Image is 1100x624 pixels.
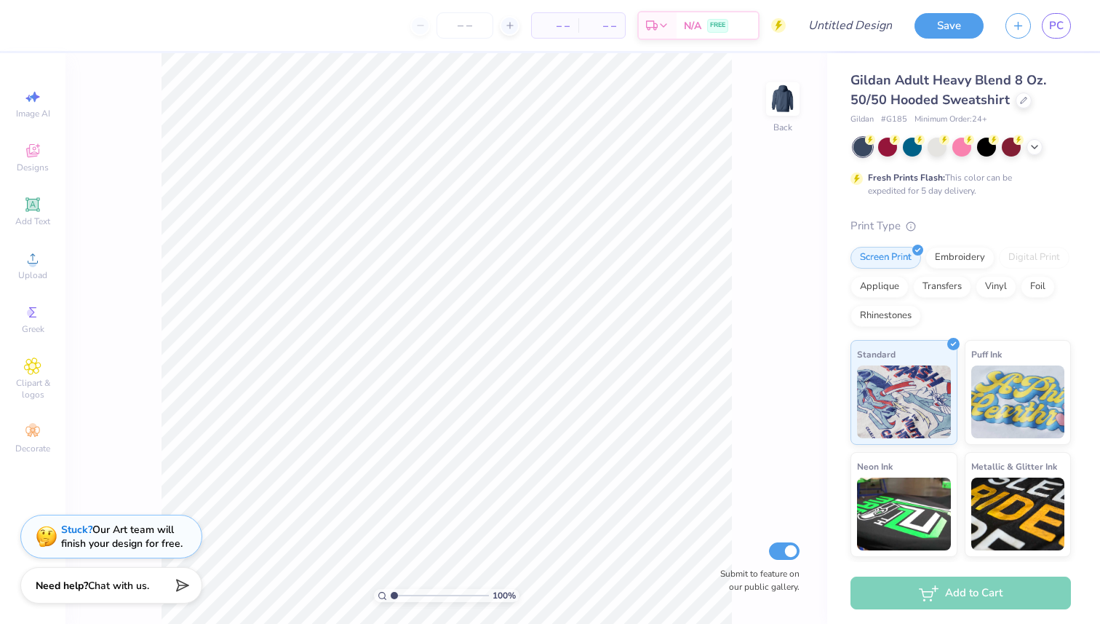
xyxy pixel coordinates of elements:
[850,218,1071,234] div: Print Type
[1042,13,1071,39] a: PC
[541,18,570,33] span: – –
[857,347,896,362] span: Standard
[17,162,49,173] span: Designs
[913,276,971,298] div: Transfers
[999,247,1069,269] div: Digital Print
[1021,276,1055,298] div: Foil
[16,108,50,119] span: Image AI
[857,366,951,438] img: Standard
[18,269,47,281] span: Upload
[925,247,995,269] div: Embroidery
[797,11,904,40] input: Untitled Design
[857,459,893,474] span: Neon Ink
[881,114,907,126] span: # G185
[868,171,1047,197] div: This color can be expedited for 5 day delivery.
[971,347,1002,362] span: Puff Ink
[850,305,921,327] div: Rhinestones
[768,84,797,114] img: Back
[1049,17,1064,34] span: PC
[710,20,725,31] span: FREE
[493,589,516,602] span: 100 %
[914,13,984,39] button: Save
[712,567,800,593] label: Submit to feature on our public gallery.
[850,247,921,269] div: Screen Print
[88,579,149,593] span: Chat with us.
[36,579,88,593] strong: Need help?
[850,114,874,126] span: Gildan
[857,478,951,550] img: Neon Ink
[971,459,1057,474] span: Metallic & Glitter Ink
[976,276,1016,298] div: Vinyl
[850,71,1046,108] span: Gildan Adult Heavy Blend 8 Oz. 50/50 Hooded Sweatshirt
[587,18,616,33] span: – –
[971,478,1065,550] img: Metallic & Glitter Ink
[684,18,701,33] span: N/A
[15,216,50,227] span: Add Text
[850,276,909,298] div: Applique
[61,523,92,537] strong: Stuck?
[868,172,945,183] strong: Fresh Prints Flash:
[7,377,58,400] span: Clipart & logos
[773,121,792,134] div: Back
[971,366,1065,438] img: Puff Ink
[15,443,50,454] span: Decorate
[22,323,44,335] span: Greek
[437,12,493,39] input: – –
[61,523,183,550] div: Our Art team will finish your design for free.
[914,114,987,126] span: Minimum Order: 24 +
